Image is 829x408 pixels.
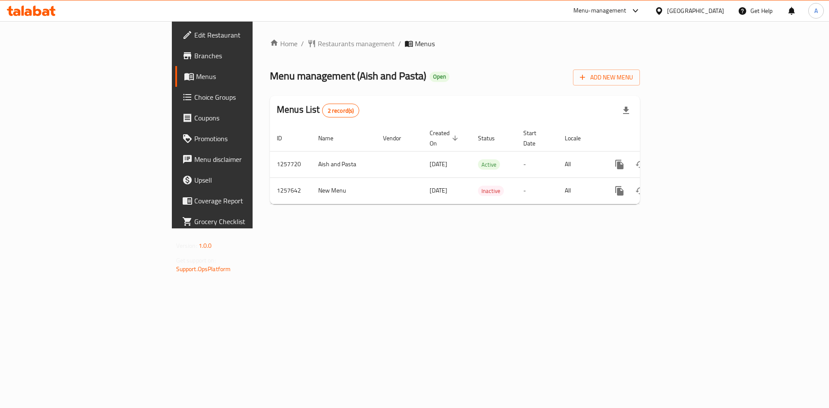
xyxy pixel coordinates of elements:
span: Version: [176,240,197,251]
span: A [814,6,818,16]
h2: Menus List [277,103,359,117]
li: / [398,38,401,49]
td: All [558,177,602,204]
a: Edit Restaurant [175,25,310,45]
span: Menu disclaimer [194,154,304,164]
span: Inactive [478,186,504,196]
span: Created On [430,128,461,149]
span: [DATE] [430,158,447,170]
button: Change Status [630,180,651,201]
button: Change Status [630,154,651,175]
div: Total records count [322,104,360,117]
a: Choice Groups [175,87,310,108]
span: Locale [565,133,592,143]
td: - [516,177,558,204]
div: [GEOGRAPHIC_DATA] [667,6,724,16]
div: Open [430,72,449,82]
span: ID [277,133,293,143]
span: Promotions [194,133,304,144]
span: Name [318,133,345,143]
table: enhanced table [270,125,699,204]
span: Menu management ( Aish and Pasta ) [270,66,426,85]
span: [DATE] [430,185,447,196]
span: Choice Groups [194,92,304,102]
span: 2 record(s) [323,107,359,115]
a: Coverage Report [175,190,310,211]
span: Restaurants management [318,38,395,49]
td: All [558,151,602,177]
div: Menu-management [573,6,626,16]
th: Actions [602,125,699,152]
a: Coupons [175,108,310,128]
button: more [609,180,630,201]
span: Active [478,160,500,170]
button: more [609,154,630,175]
a: Menus [175,66,310,87]
td: New Menu [311,177,376,204]
td: - [516,151,558,177]
span: Edit Restaurant [194,30,304,40]
span: 1.0.0 [199,240,212,251]
span: Vendor [383,133,412,143]
button: Add New Menu [573,70,640,85]
a: Promotions [175,128,310,149]
span: Upsell [194,175,304,185]
a: Branches [175,45,310,66]
span: Coupons [194,113,304,123]
a: Grocery Checklist [175,211,310,232]
span: Branches [194,51,304,61]
a: Upsell [175,170,310,190]
td: Aish and Pasta [311,151,376,177]
div: Active [478,159,500,170]
span: Add New Menu [580,72,633,83]
nav: breadcrumb [270,38,640,49]
a: Support.OpsPlatform [176,263,231,275]
span: Get support on: [176,255,216,266]
span: Start Date [523,128,547,149]
a: Menu disclaimer [175,149,310,170]
span: Status [478,133,506,143]
span: Open [430,73,449,80]
span: Menus [196,71,304,82]
span: Coverage Report [194,196,304,206]
span: Menus [415,38,435,49]
a: Restaurants management [307,38,395,49]
span: Grocery Checklist [194,216,304,227]
div: Export file [616,100,636,121]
